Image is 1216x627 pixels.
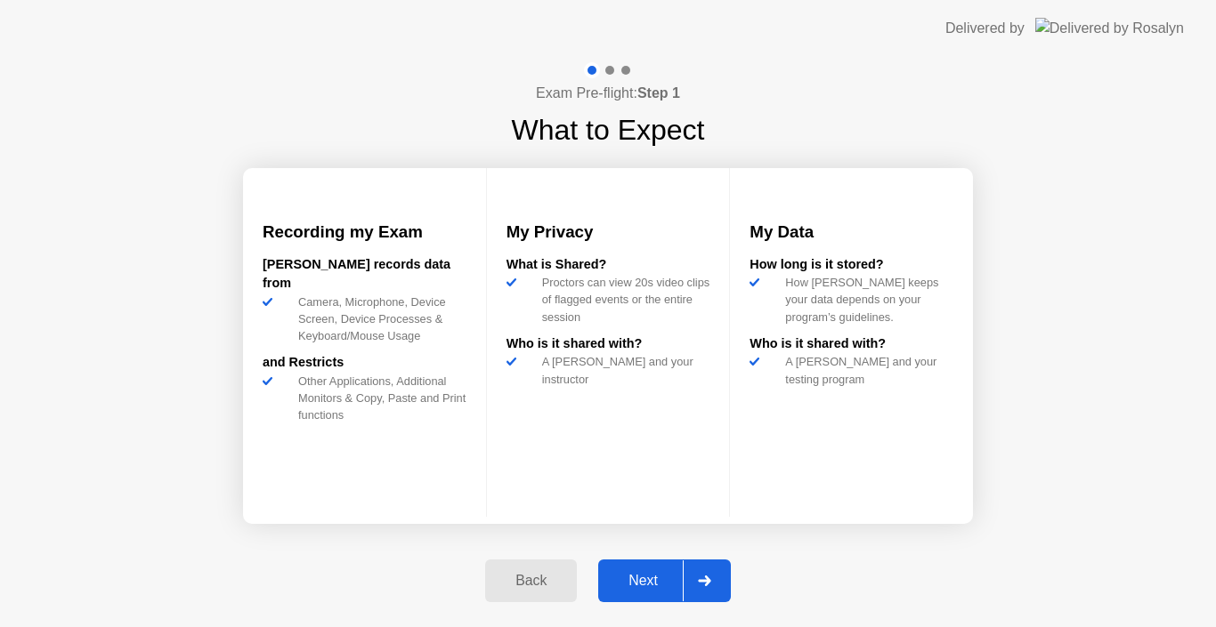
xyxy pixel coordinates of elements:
[263,220,466,245] h3: Recording my Exam
[536,83,680,104] h4: Exam Pre-flight:
[1035,18,1184,38] img: Delivered by Rosalyn
[750,334,953,354] div: Who is it shared with?
[637,85,680,100] b: Step 1
[778,353,953,387] div: A [PERSON_NAME] and your testing program
[750,255,953,275] div: How long is it stored?
[507,334,710,354] div: Who is it shared with?
[291,373,466,424] div: Other Applications, Additional Monitors & Copy, Paste and Print functions
[512,109,705,151] h1: What to Expect
[485,559,577,602] button: Back
[778,274,953,326] div: How [PERSON_NAME] keeps your data depends on your program’s guidelines.
[507,255,710,275] div: What is Shared?
[535,274,710,326] div: Proctors can view 20s video clips of flagged events or the entire session
[945,18,1025,39] div: Delivered by
[490,573,572,589] div: Back
[604,573,683,589] div: Next
[507,220,710,245] h3: My Privacy
[291,293,466,345] div: Camera, Microphone, Device Screen, Device Processes & Keyboard/Mouse Usage
[535,353,710,387] div: A [PERSON_NAME] and your instructor
[598,559,731,602] button: Next
[263,353,466,373] div: and Restricts
[750,220,953,245] h3: My Data
[263,255,466,293] div: [PERSON_NAME] records data from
